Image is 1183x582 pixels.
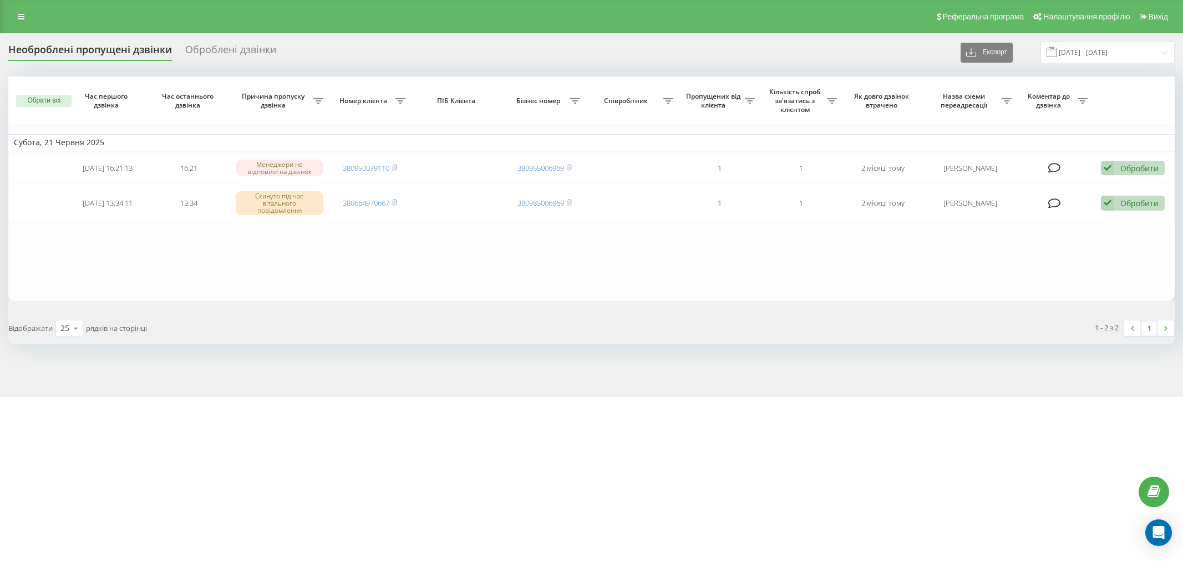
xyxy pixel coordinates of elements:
div: Обробити [1120,163,1159,173]
div: Скинуто під час вітального повідомлення [236,191,323,216]
a: 380985006969 [517,198,564,208]
div: Необроблені пропущені дзвінки [8,44,172,61]
td: [PERSON_NAME] [924,185,1017,221]
span: Вихід [1149,12,1168,21]
td: [DATE] 13:34:11 [67,185,148,221]
button: Експорт [961,43,1013,63]
a: 380664970667 [343,198,389,208]
td: 2 місяці тому [842,185,924,221]
span: Причина пропуску дзвінка [236,92,314,109]
div: Оброблені дзвінки [185,44,276,61]
button: Обрати всі [16,95,72,107]
span: Налаштування профілю [1043,12,1130,21]
span: Як довго дзвінок втрачено [851,92,915,109]
span: Пропущених від клієнта [684,92,745,109]
span: Час останнього дзвінка [158,92,221,109]
div: Обробити [1120,198,1159,208]
span: Коментар до дзвінка [1023,92,1078,109]
td: 1 [679,185,760,221]
a: 380950079110 [343,163,389,173]
td: 1 [760,185,842,221]
a: 380955006969 [517,163,564,173]
span: рядків на сторінці [86,323,147,333]
span: Час першого дзвінка [76,92,139,109]
td: 16:21 [148,154,230,183]
div: 25 [60,323,69,334]
span: Співробітник [591,96,663,105]
td: 1 [760,154,842,183]
div: 1 - 2 з 2 [1095,322,1119,333]
span: Реферальна програма [943,12,1024,21]
span: Кількість спроб зв'язатись з клієнтом [766,88,826,114]
td: [PERSON_NAME] [924,154,1017,183]
span: Бізнес номер [510,96,570,105]
td: 2 місяці тому [842,154,924,183]
td: 13:34 [148,185,230,221]
a: 1 [1141,320,1157,336]
div: Менеджери не відповіли на дзвінок [236,160,323,176]
td: 1 [679,154,760,183]
span: ПІБ Клієнта [420,96,494,105]
span: Номер клієнта [334,96,395,105]
span: Назва схеми переадресації [930,92,1002,109]
div: Open Intercom Messenger [1145,519,1172,546]
span: Відображати [8,323,53,333]
td: Субота, 21 Червня 2025 [8,134,1175,151]
td: [DATE] 16:21:13 [67,154,148,183]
